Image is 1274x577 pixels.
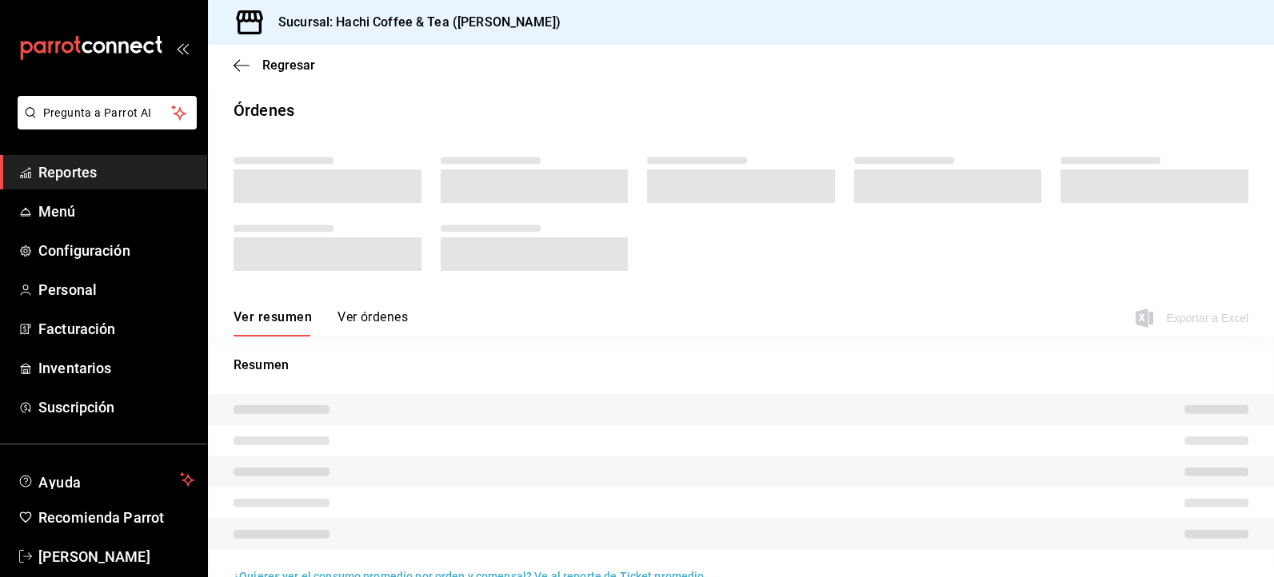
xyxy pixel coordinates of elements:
span: Facturación [38,318,194,340]
span: Personal [38,279,194,300]
button: Ver resumen [234,309,312,336]
span: Pregunta a Parrot AI [43,105,172,121]
span: Regresar [262,58,315,73]
span: Inventarios [38,357,194,379]
button: Pregunta a Parrot AI [18,96,197,129]
button: Regresar [234,58,315,73]
p: Resumen [234,356,1248,375]
button: open_drawer_menu [176,42,189,54]
span: Ayuda [38,470,174,489]
a: Pregunta a Parrot AI [11,116,197,133]
h3: Sucursal: Hachi Coffee & Tea ([PERSON_NAME]) [266,13,561,32]
span: [PERSON_NAME] [38,546,194,567]
span: Suscripción [38,396,194,418]
span: Configuración [38,240,194,261]
div: navigation tabs [234,309,408,336]
span: Menú [38,201,194,222]
div: Órdenes [234,98,294,122]
span: Reportes [38,161,194,183]
span: Recomienda Parrot [38,507,194,528]
button: Ver órdenes [337,309,408,336]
